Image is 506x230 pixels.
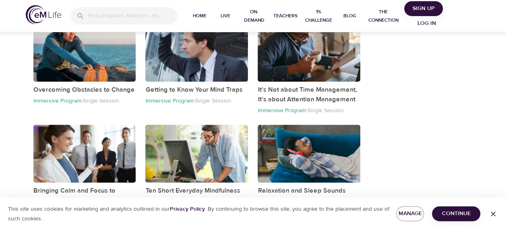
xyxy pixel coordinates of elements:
p: Immersive Program · [258,107,307,114]
span: On-Demand [242,8,267,25]
span: Live [216,12,235,20]
span: Sign Up [407,4,440,14]
button: Manage [396,206,424,221]
span: Manage [403,209,418,219]
span: The Connection [366,8,401,25]
span: Continue [438,209,474,219]
img: logo [26,5,61,24]
span: Home [190,12,209,20]
p: Single Session [307,107,343,114]
button: Continue [432,206,480,221]
p: Getting to Know Your Mind Traps [145,85,248,94]
p: Bringing Calm and Focus to Overwhelming Situations [33,186,136,205]
input: Find programs, teachers, etc... [88,7,177,25]
button: Sign Up [404,1,443,16]
span: Blog [340,12,359,20]
p: Ten Short Everyday Mindfulness Practices [145,186,248,205]
p: Single Session [194,97,231,105]
p: Immersive Program · [145,97,194,105]
span: 1% Challenge [304,8,334,25]
p: Single Session [83,97,119,105]
p: Relaxation and Sleep Sounds [258,186,360,195]
span: Log in [411,18,443,29]
p: Immersive Program · [33,97,83,105]
span: Teachers [273,12,297,20]
a: Privacy Policy [170,205,205,213]
p: It's Not about Time Management, It's about Attention Management [258,85,360,104]
p: Overcoming Obstacles to Change [33,85,136,94]
button: Log in [407,16,446,31]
